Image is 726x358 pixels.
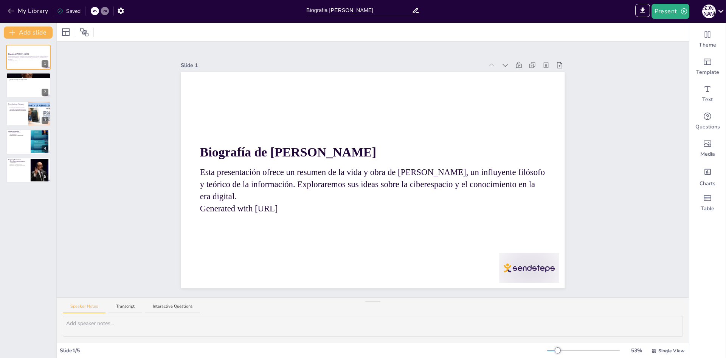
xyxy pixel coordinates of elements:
p: Formación académica clave [10,80,48,81]
p: Relevancia en debates actuales [10,163,28,165]
p: Generated with [URL] [200,203,546,215]
span: Position [80,28,89,37]
p: Esta presentación ofrece un resumen de la vida y obra de [PERSON_NAME], un influyente filósofo y ... [200,166,546,202]
button: Speaker Notes [63,303,105,314]
strong: Biografía de [PERSON_NAME] [200,145,376,159]
div: 3 [42,117,48,124]
div: 4 [42,145,48,152]
button: Interactive Questions [145,303,200,314]
div: 2 [6,73,51,98]
p: "La inteligencia colectiva" [10,132,28,133]
div: 1 [42,60,48,67]
div: Slide 1 / 5 [60,347,547,355]
button: Add slide [4,27,53,39]
div: [PERSON_NAME] [702,5,716,18]
p: [PERSON_NAME] nació en [DEMOGRAPHIC_DATA] en [GEOGRAPHIC_DATA] [10,75,48,77]
p: Obras Destacadas [8,130,28,133]
span: Export to PowerPoint [635,4,650,19]
div: Add images, graphics, shapes or video [689,135,726,162]
div: 53 % [627,347,645,355]
p: Esta presentación ofrece un resumen de la vida y obra de [PERSON_NAME], un influyente filósofo y ... [8,56,48,60]
button: My Library [6,5,51,17]
p: Tecnología como herramienta de unión [10,108,26,110]
div: Add charts and graphs [689,162,726,189]
div: Saved [57,7,81,15]
span: Single View [658,347,684,354]
div: 2 [42,89,48,96]
span: Charts [700,180,715,188]
div: Add a table [689,189,726,217]
p: Enfoque único sobre tecnología y sociedad [10,78,48,80]
p: Estudió filosofía y sociología [10,77,48,78]
div: Change the overall theme [689,26,726,53]
div: Add ready made slides [689,53,726,80]
button: Present [652,4,689,19]
p: Concepto de "inteligencia colectiva" [10,107,26,108]
p: Generated with [URL] [8,60,48,61]
div: 3 [6,101,51,126]
div: Get real-time input from your audience [689,108,726,135]
div: Slide 1 [181,61,483,69]
span: Theme [699,41,716,49]
p: Orígenes y Educación [8,74,48,76]
span: Table [701,205,714,213]
button: Transcript [109,303,142,314]
div: Layout [60,26,72,38]
p: Huella significativa en el pensamiento contemporáneo [10,161,28,163]
div: 4 [6,129,51,154]
p: Legado y Relevancia [8,158,28,161]
div: 5 [42,173,48,180]
div: Add text boxes [689,80,726,108]
p: Transformación de interacciones [10,135,28,136]
span: Media [700,150,715,158]
p: Contribuciones Principales [8,103,26,105]
p: "El ciberespacio" [10,133,28,135]
p: Inspiración para nuevas generaciones [10,165,28,166]
div: 5 [6,158,51,183]
div: 1 [6,45,51,70]
span: Template [696,69,719,76]
strong: Biografía de [PERSON_NAME] [8,53,29,55]
button: [PERSON_NAME] [702,4,716,19]
input: Insert title [306,5,412,16]
p: Influencia en plataformas colaborativas [10,110,26,111]
span: Questions [695,123,720,131]
span: Text [702,96,713,103]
